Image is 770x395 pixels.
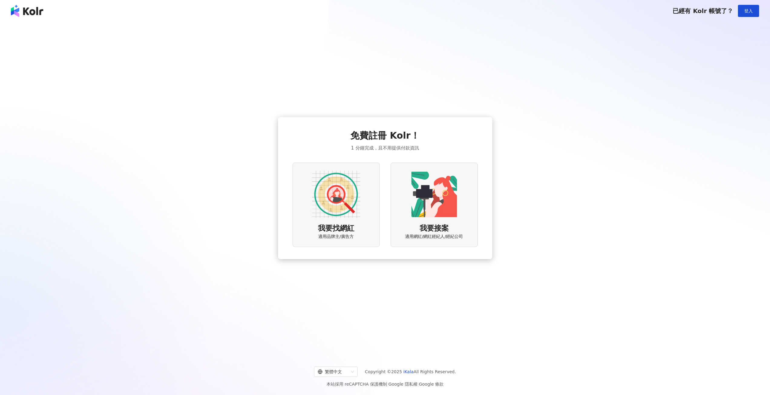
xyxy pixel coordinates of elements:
[350,129,420,142] span: 免費註冊 Kolr！
[318,367,349,377] div: 繁體中文
[420,223,449,234] span: 我要接案
[419,382,444,387] a: Google 條款
[11,5,43,17] img: logo
[388,382,418,387] a: Google 隱私權
[410,170,458,219] img: KOL identity option
[318,234,354,240] span: 適用品牌主/廣告方
[365,368,456,375] span: Copyright © 2025 All Rights Reserved.
[387,382,388,387] span: |
[312,170,360,219] img: AD identity option
[318,223,354,234] span: 我要找網紅
[744,8,753,13] span: 登入
[673,7,733,15] span: 已經有 Kolr 帳號了？
[326,380,444,388] span: 本站採用 reCAPTCHA 保護機制
[351,144,419,152] span: 1 分鐘完成，且不用提供付款資訊
[405,234,463,240] span: 適用網紅/網紅經紀人/經紀公司
[418,382,419,387] span: |
[738,5,759,17] button: 登入
[403,369,414,374] a: iKala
